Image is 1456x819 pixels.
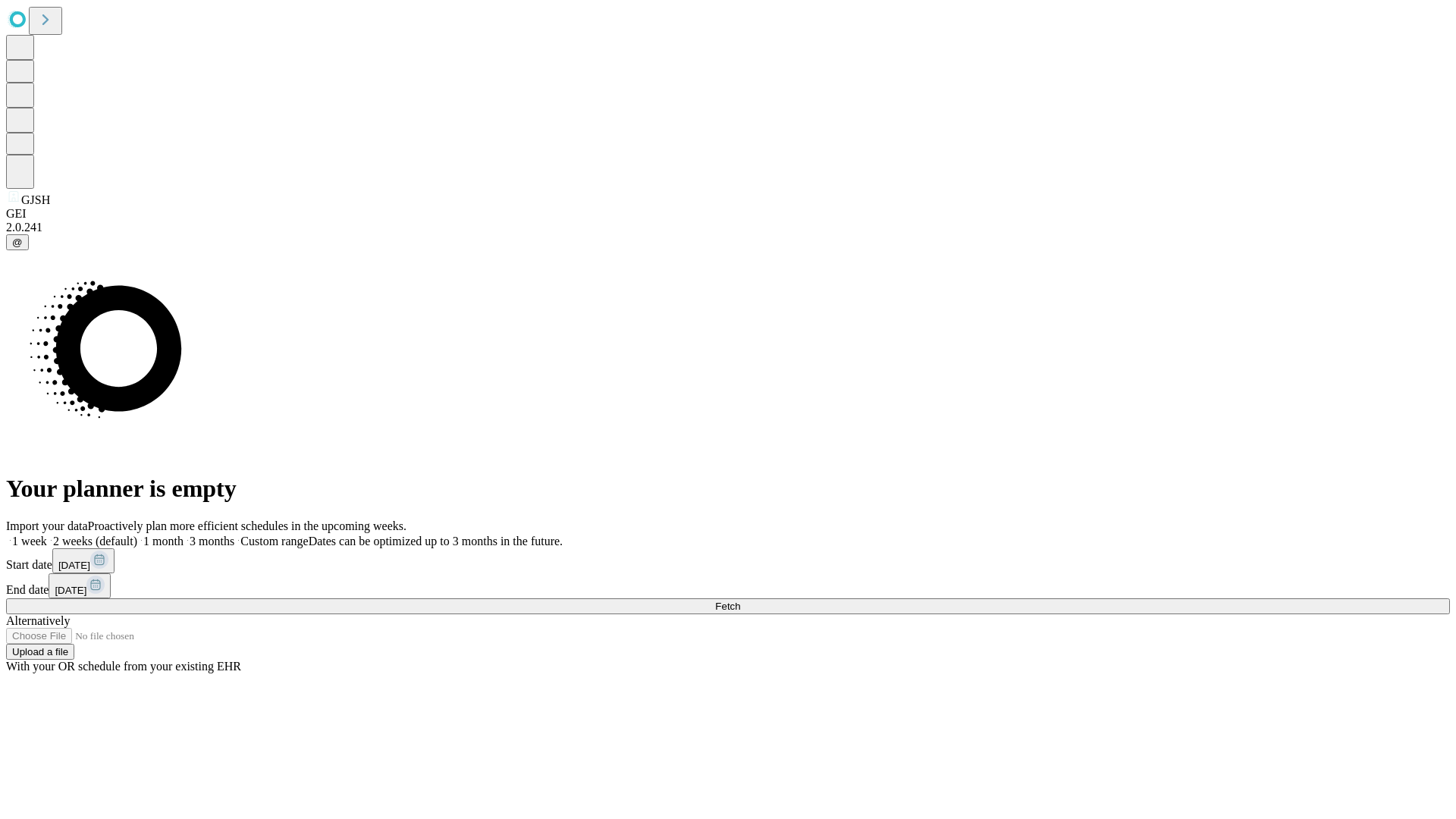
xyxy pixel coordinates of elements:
span: With your OR schedule from your existing EHR [6,660,241,673]
span: Dates can be optimized up to 3 months in the future. [309,535,563,548]
span: GJSH [21,193,50,206]
span: [DATE] [58,560,90,571]
span: @ [12,237,23,248]
span: 3 months [190,535,234,548]
button: [DATE] [49,573,111,598]
div: End date [6,573,1450,598]
span: Custom range [240,535,308,548]
span: 2 weeks (default) [53,535,137,548]
div: 2.0.241 [6,221,1450,234]
span: 1 month [143,535,184,548]
span: Alternatively [6,614,70,627]
div: Start date [6,548,1450,573]
span: Fetch [715,601,740,612]
span: 1 week [12,535,47,548]
button: Upload a file [6,644,74,660]
span: Import your data [6,519,88,532]
button: @ [6,234,29,250]
h1: Your planner is empty [6,475,1450,503]
div: GEI [6,207,1450,221]
span: [DATE] [55,585,86,596]
button: Fetch [6,598,1450,614]
span: Proactively plan more efficient schedules in the upcoming weeks. [88,519,406,532]
button: [DATE] [52,548,115,573]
